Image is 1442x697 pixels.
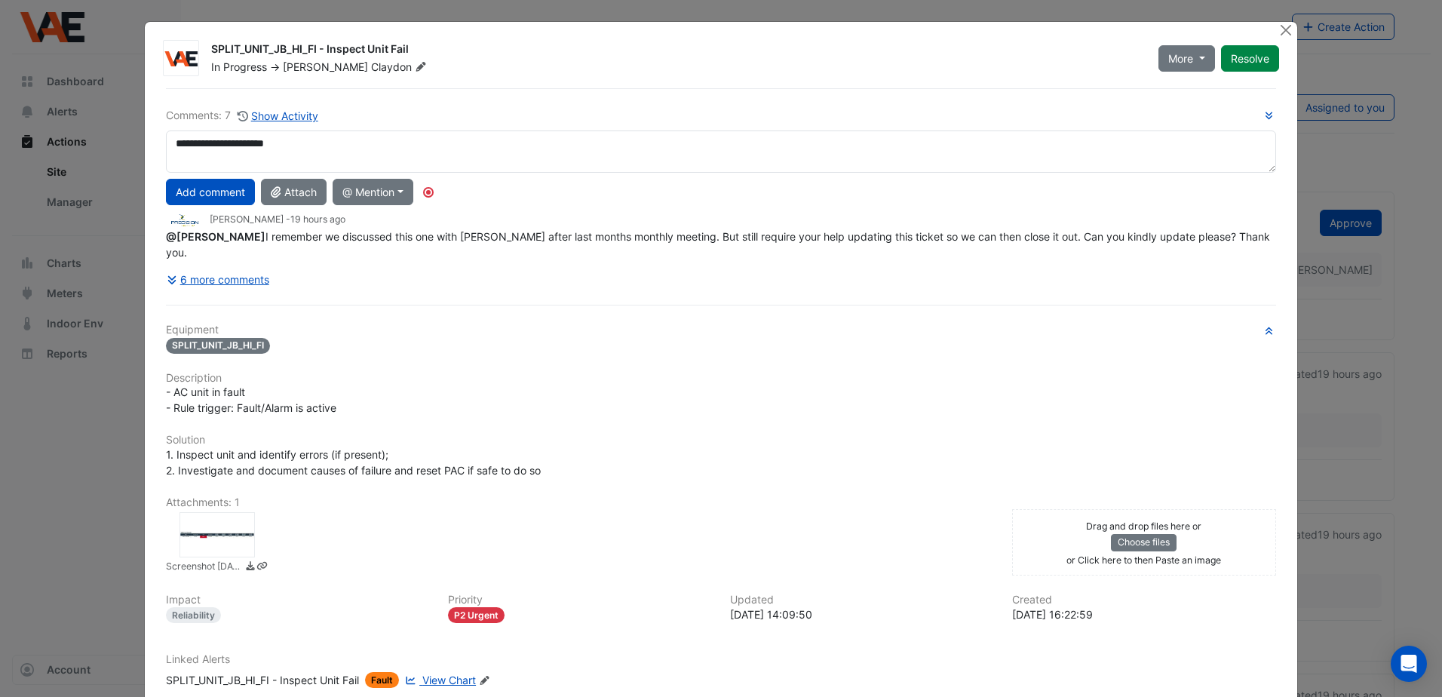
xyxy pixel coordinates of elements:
div: Tooltip anchor [422,186,435,199]
span: - AC unit in fault - Rule trigger: Fault/Alarm is active [166,385,336,414]
button: @ Mention [333,179,413,205]
button: Choose files [1111,534,1177,551]
span: I remember we discussed this one with [PERSON_NAME] after last months monthly meeting. But still ... [166,230,1273,259]
h6: Description [166,372,1276,385]
fa-icon: Edit Linked Alerts [479,675,490,686]
div: [DATE] 16:22:59 [1012,606,1276,622]
a: View Chart [402,672,476,688]
span: View Chart [422,674,476,686]
h6: Solution [166,434,1276,447]
small: [PERSON_NAME] - [210,213,345,226]
div: Screenshot 2025-07-15 155237.jpg [179,512,255,557]
h6: Attachments: 1 [166,496,1276,509]
button: Add comment [166,179,255,205]
button: Close [1278,22,1294,38]
span: Claydon [371,60,429,75]
a: Download [244,560,256,576]
div: P2 Urgent [448,607,505,623]
button: Resolve [1221,45,1279,72]
span: mclaydon@vaegroup.com.au [VAE Group] [166,230,265,243]
span: More [1168,51,1193,66]
div: Open Intercom Messenger [1391,646,1427,682]
span: SPLIT_UNIT_JB_HI_FI [166,338,270,354]
span: Fault [365,672,399,688]
small: Drag and drop files here or [1086,520,1201,532]
button: More [1158,45,1215,72]
small: Screenshot 2025-07-15 155237.jpg [166,560,241,576]
h6: Equipment [166,324,1276,336]
h6: Linked Alerts [166,653,1276,666]
small: or Click here to then Paste an image [1066,554,1221,566]
span: 1. Inspect unit and identify errors (if present); 2. Investigate and document causes of failure a... [166,448,541,477]
a: Copy link to clipboard [256,560,268,576]
button: 6 more comments [166,266,270,293]
div: Reliability [166,607,221,623]
h6: Priority [448,594,712,606]
div: SPLIT_UNIT_JB_HI_FI - Inspect Unit Fail [211,41,1140,60]
div: SPLIT_UNIT_JB_HI_FI - Inspect Unit Fail [166,672,359,688]
h6: Impact [166,594,430,606]
div: [DATE] 14:09:50 [730,606,994,622]
span: -> [270,60,280,73]
h6: Updated [730,594,994,606]
button: Show Activity [237,107,319,124]
img: VAE Group [164,51,198,66]
button: Attach [261,179,327,205]
img: Precision Group [166,212,204,229]
h6: Created [1012,594,1276,606]
span: 2025-10-07 14:09:50 [290,213,345,225]
div: Comments: 7 [166,107,319,124]
span: [PERSON_NAME] [283,60,368,73]
span: In Progress [211,60,267,73]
